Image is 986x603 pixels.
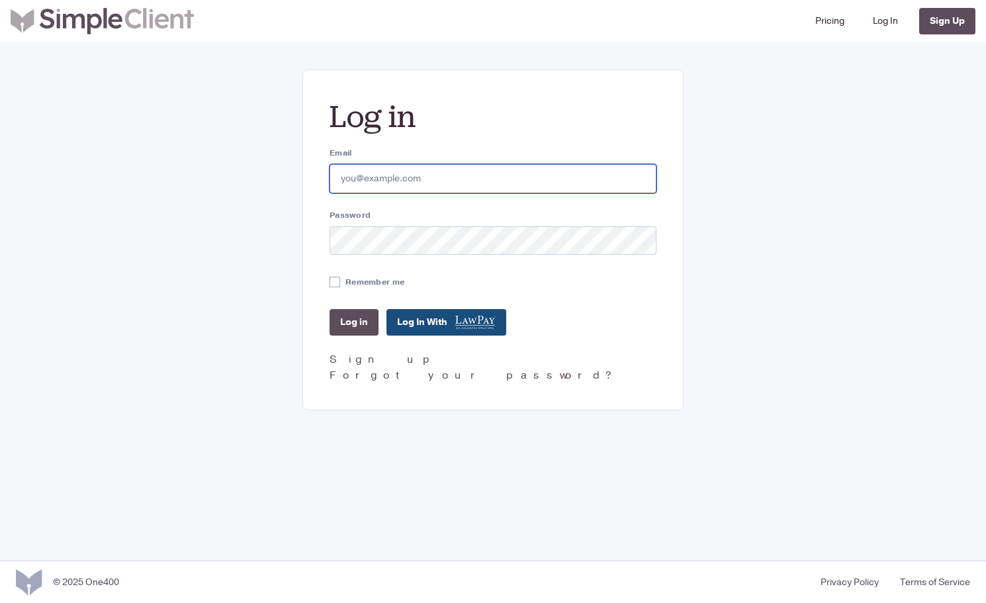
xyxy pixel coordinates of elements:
h2: Log in [330,97,656,136]
a: Pricing [810,5,850,37]
label: Email [330,147,656,159]
a: Log In With [386,309,506,336]
label: Remember me [345,276,404,288]
a: Privacy Policy [810,575,889,589]
a: Sign Up [919,8,975,34]
div: © 2025 One400 [53,575,119,589]
input: you@example.com [330,164,656,193]
a: Forgot your password? [330,368,616,383]
input: Log in [330,309,379,336]
a: Log In [868,5,903,37]
a: Terms of Service [889,575,970,589]
label: Password [330,209,656,221]
a: Sign up [330,352,437,367]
